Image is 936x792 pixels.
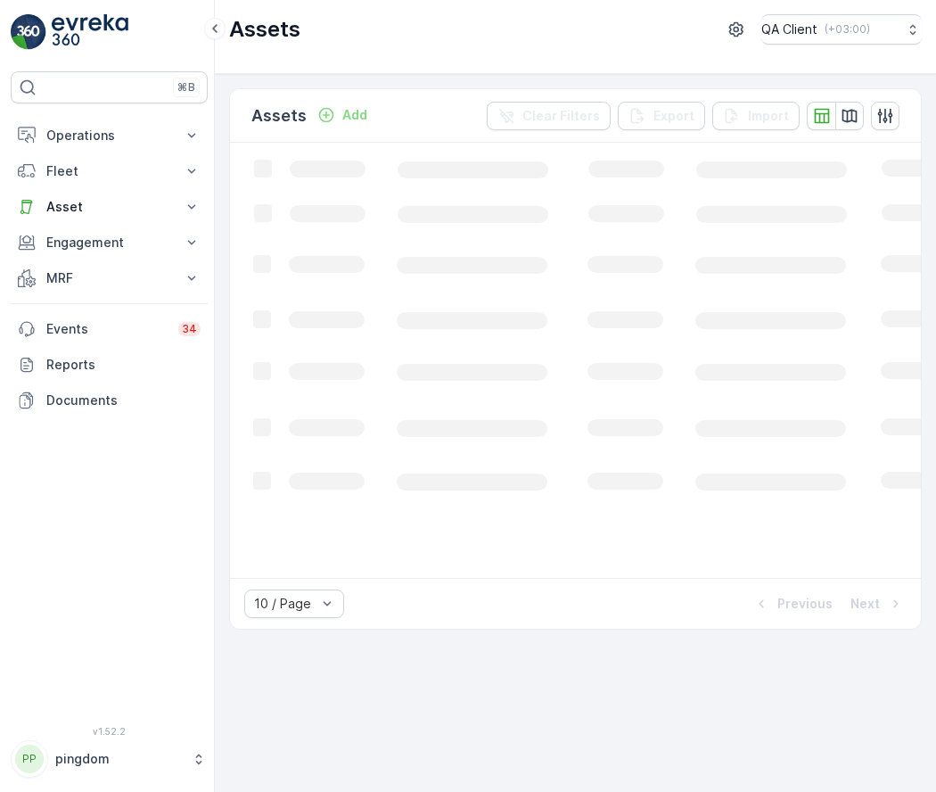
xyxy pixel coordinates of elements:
[46,320,168,338] p: Events
[777,595,833,613] p: Previous
[748,107,789,125] p: Import
[522,107,600,125] p: Clear Filters
[46,127,172,144] p: Operations
[229,15,300,44] p: Assets
[761,21,817,38] p: QA Client
[46,234,172,252] p: Engagement
[11,153,208,189] button: Fleet
[46,356,201,374] p: Reports
[751,593,834,615] button: Previous
[52,14,128,50] img: logo_light-DOdMpM7g.png
[11,189,208,225] button: Asset
[712,102,800,130] button: Import
[11,383,208,418] a: Documents
[342,106,367,124] p: Add
[11,726,208,737] span: v 1.52.2
[177,80,195,95] p: ⌘B
[251,103,307,128] p: Assets
[618,102,705,130] button: Export
[487,102,611,130] button: Clear Filters
[11,347,208,383] a: Reports
[310,104,374,126] button: Add
[11,740,208,778] button: PPpingdom
[46,198,172,216] p: Asset
[182,322,197,336] p: 34
[46,392,201,409] p: Documents
[11,118,208,153] button: Operations
[11,260,208,296] button: MRF
[15,745,44,773] div: PP
[11,14,46,50] img: logo
[761,14,922,45] button: QA Client(+03:00)
[850,595,880,613] p: Next
[825,22,870,37] p: ( +03:00 )
[46,269,172,287] p: MRF
[46,162,172,180] p: Fleet
[11,225,208,260] button: Engagement
[11,311,208,347] a: Events34
[849,593,907,615] button: Next
[653,107,694,125] p: Export
[55,750,183,768] p: pingdom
